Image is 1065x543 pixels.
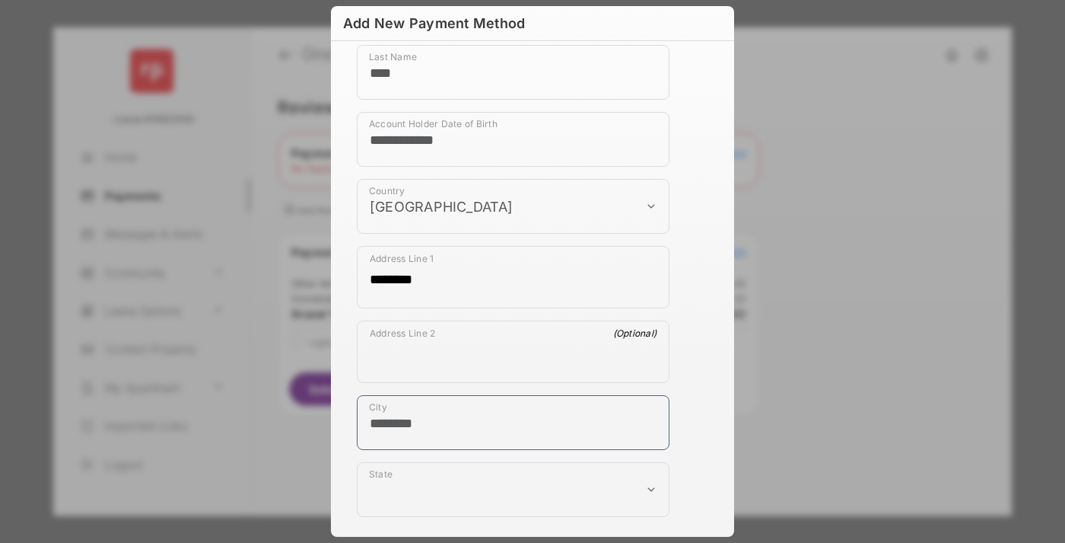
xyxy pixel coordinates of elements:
[343,15,525,31] div: Add New Payment Method
[357,321,669,383] div: payment_method_screening[postal_addresses][addressLine2]
[357,462,669,517] div: payment_method_screening[postal_addresses][administrativeArea]
[357,179,669,234] div: payment_method_screening[postal_addresses][country]
[357,246,669,308] div: payment_method_screening[postal_addresses][addressLine1]
[357,395,669,450] div: payment_method_screening[postal_addresses][locality]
